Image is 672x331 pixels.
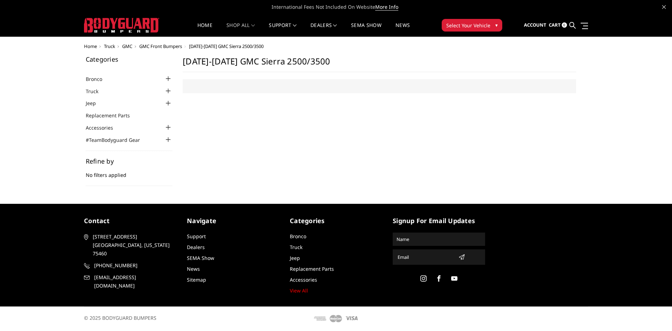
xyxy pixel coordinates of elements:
a: Truck [104,43,115,49]
h5: Categories [86,56,173,62]
a: SEMA Show [187,255,214,261]
a: Support [269,23,296,36]
a: GMC Front Bumpers [139,43,182,49]
a: Dealers [310,23,337,36]
span: ▾ [495,21,498,29]
a: [PHONE_NUMBER] [84,261,176,270]
a: Replacement Parts [290,266,334,272]
a: Accessories [290,276,317,283]
span: Select Your Vehicle [446,22,490,29]
a: More Info [375,4,398,11]
input: Email [395,251,456,263]
span: [STREET_ADDRESS] [GEOGRAPHIC_DATA], [US_STATE] 75460 [93,233,174,258]
span: [PHONE_NUMBER] [94,261,175,270]
a: #TeamBodyguard Gear [86,136,149,144]
a: Sitemap [187,276,206,283]
a: News [395,23,410,36]
a: News [187,266,200,272]
a: Truck [290,244,302,250]
h5: contact [84,216,176,226]
span: [EMAIL_ADDRESS][DOMAIN_NAME] [94,273,175,290]
a: Jeep [290,255,300,261]
a: View All [290,287,308,294]
h1: [DATE]-[DATE] GMC Sierra 2500/3500 [183,56,576,72]
a: Bronco [86,75,111,83]
div: No filters applied [86,158,173,186]
a: Home [84,43,97,49]
span: [DATE]-[DATE] GMC Sierra 2500/3500 [189,43,264,49]
button: Select Your Vehicle [442,19,502,32]
h5: Navigate [187,216,279,226]
a: Replacement Parts [86,112,139,119]
a: Support [187,233,206,240]
span: 0 [562,22,567,28]
span: Cart [549,22,561,28]
a: Truck [86,88,107,95]
a: Accessories [86,124,122,131]
a: Bronco [290,233,306,240]
a: Home [197,23,212,36]
h5: signup for email updates [393,216,485,226]
a: Cart 0 [549,16,567,35]
a: [EMAIL_ADDRESS][DOMAIN_NAME] [84,273,176,290]
a: SEMA Show [351,23,381,36]
span: © 2025 BODYGUARD BUMPERS [84,315,156,321]
input: Name [394,234,484,245]
span: Account [524,22,546,28]
a: GMC [122,43,132,49]
a: Dealers [187,244,205,250]
h5: Refine by [86,158,173,164]
h5: Categories [290,216,382,226]
a: shop all [226,23,255,36]
a: Account [524,16,546,35]
img: BODYGUARD BUMPERS [84,18,159,33]
a: Jeep [86,99,105,107]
